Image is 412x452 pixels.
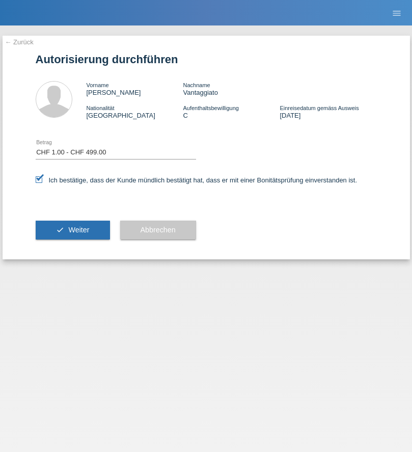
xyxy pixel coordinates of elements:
[87,104,183,119] div: [GEOGRAPHIC_DATA]
[5,38,34,46] a: ← Zurück
[68,226,89,234] span: Weiter
[280,104,376,119] div: [DATE]
[36,176,358,184] label: Ich bestätige, dass der Kunde mündlich bestätigt hat, dass er mit einer Bonitätsprüfung einversta...
[141,226,176,234] span: Abbrechen
[392,8,402,18] i: menu
[87,105,115,111] span: Nationalität
[87,81,183,96] div: [PERSON_NAME]
[183,104,280,119] div: C
[36,221,110,240] button: check Weiter
[387,10,407,16] a: menu
[120,221,196,240] button: Abbrechen
[280,105,359,111] span: Einreisedatum gemäss Ausweis
[183,105,238,111] span: Aufenthaltsbewilligung
[36,53,377,66] h1: Autorisierung durchführen
[56,226,64,234] i: check
[183,82,210,88] span: Nachname
[87,82,109,88] span: Vorname
[183,81,280,96] div: Vantaggiato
